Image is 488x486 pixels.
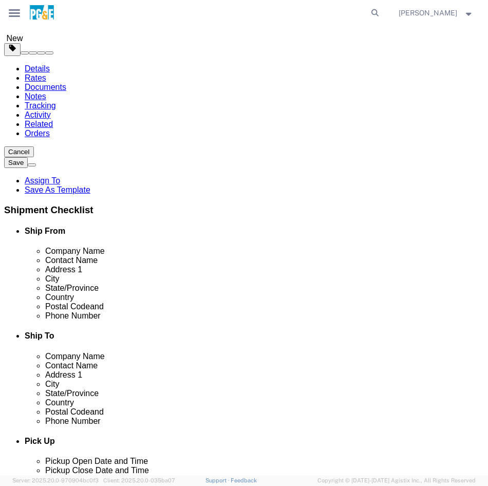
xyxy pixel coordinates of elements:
span: Server: 2025.20.0-970904bc0f3 [12,477,99,483]
a: Feedback [231,477,257,483]
img: logo [29,5,55,21]
a: Support [205,477,231,483]
span: Copyright © [DATE]-[DATE] Agistix Inc., All Rights Reserved [317,476,476,485]
span: Donald Kennedy [399,7,457,18]
span: Client: 2025.20.0-035ba07 [103,477,175,483]
button: [PERSON_NAME] [398,7,474,19]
